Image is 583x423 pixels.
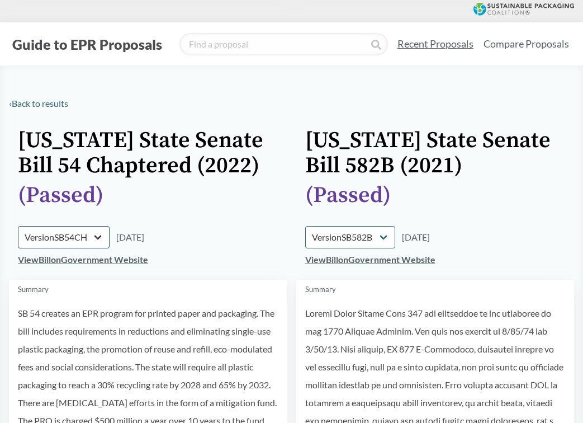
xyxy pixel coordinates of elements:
[305,254,435,265] a: ViewBillonGovernment Website
[392,31,478,57] a: Recent Proposals
[18,254,148,265] a: ViewBillonGovernment Website
[18,126,263,180] a: [US_STATE] State Senate Bill 54 Chaptered (2022)
[18,183,278,208] div: ( Passed )
[18,284,278,295] div: Summary
[402,231,430,244] label: [DATE]
[9,98,68,109] a: ‹Back to results
[179,33,388,55] input: Find a proposal
[116,231,144,244] label: [DATE]
[305,126,551,180] a: [US_STATE] State Senate Bill 582B (2021)
[9,35,165,53] button: Guide to EPR Proposals
[305,183,566,208] div: ( Passed )
[478,31,574,57] a: Compare Proposals
[305,284,566,295] div: Summary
